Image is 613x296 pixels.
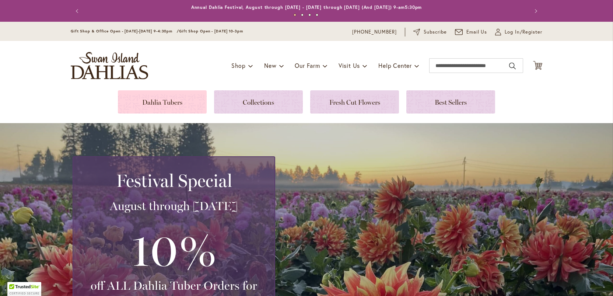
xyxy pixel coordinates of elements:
button: 3 of 4 [308,14,311,16]
span: Gift Shop Open - [DATE] 10-3pm [179,29,243,34]
span: Help Center [378,62,412,69]
h3: 10% [82,221,266,278]
button: Previous [71,4,85,18]
a: Subscribe [413,28,447,36]
button: 1 of 4 [294,14,296,16]
button: 4 of 4 [316,14,318,16]
a: Email Us [455,28,487,36]
a: [PHONE_NUMBER] [352,28,397,36]
span: Visit Us [339,62,360,69]
span: Gift Shop & Office Open - [DATE]-[DATE] 9-4:30pm / [71,29,179,34]
h3: August through [DATE] [82,199,266,213]
h2: Festival Special [82,170,266,191]
span: Shop [231,62,246,69]
button: 2 of 4 [301,14,304,16]
a: store logo [71,52,148,79]
a: Log In/Register [495,28,542,36]
span: New [264,62,276,69]
span: Email Us [466,28,487,36]
span: Our Farm [295,62,320,69]
button: Next [528,4,542,18]
span: Subscribe [424,28,447,36]
span: Log In/Register [505,28,542,36]
a: Annual Dahlia Festival, August through [DATE] - [DATE] through [DATE] (And [DATE]) 9-am5:30pm [191,4,422,10]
